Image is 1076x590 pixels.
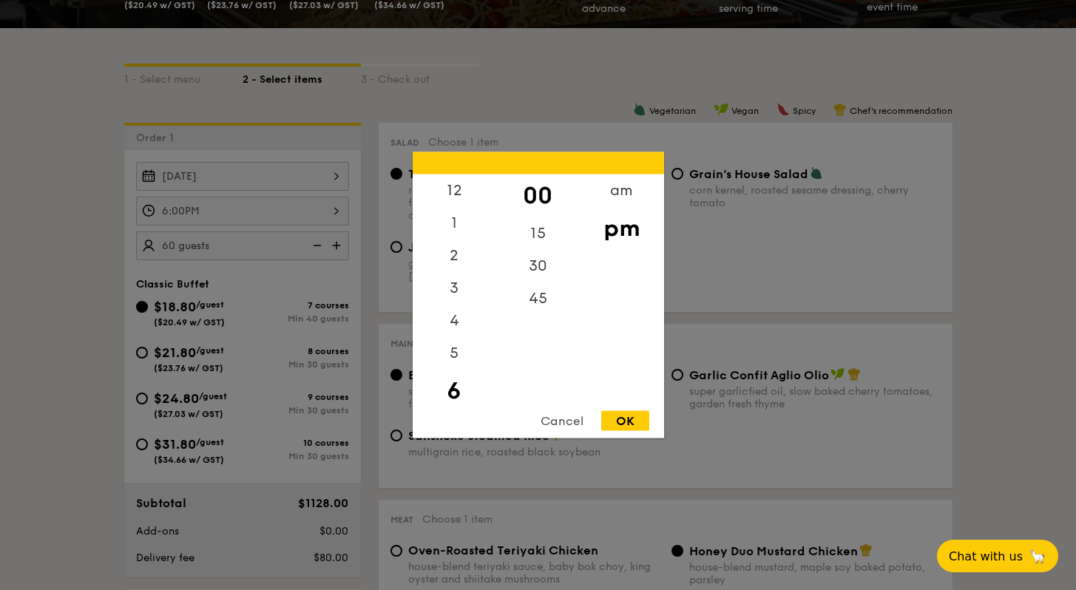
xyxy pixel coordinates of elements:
[601,411,649,431] div: OK
[413,370,496,413] div: 6
[413,272,496,305] div: 3
[496,250,580,282] div: 30
[413,337,496,370] div: 5
[937,540,1058,572] button: Chat with us🦙
[496,217,580,250] div: 15
[413,174,496,207] div: 12
[496,174,580,217] div: 00
[413,240,496,272] div: 2
[413,305,496,337] div: 4
[1029,548,1046,565] span: 🦙
[580,207,663,250] div: pm
[580,174,663,207] div: am
[413,207,496,240] div: 1
[526,411,598,431] div: Cancel
[949,549,1023,563] span: Chat with us
[496,282,580,315] div: 45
